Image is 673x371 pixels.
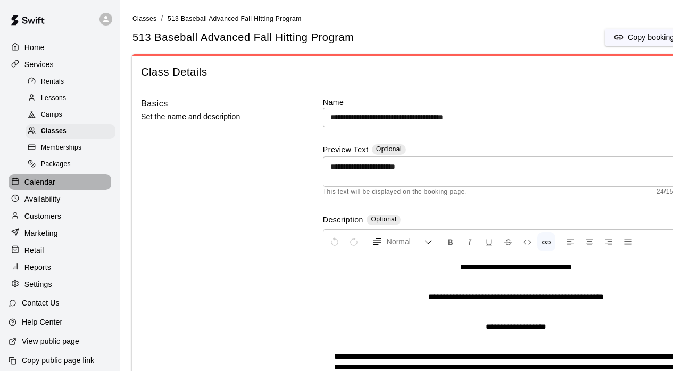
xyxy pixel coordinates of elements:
[24,279,52,290] p: Settings
[371,216,396,223] span: Optional
[323,215,363,227] label: Description
[161,13,163,24] li: /
[22,317,62,327] p: Help Center
[600,232,618,251] button: Right Align
[26,91,115,106] div: Lessons
[41,110,62,120] span: Camps
[561,232,579,251] button: Left Align
[41,159,71,170] span: Packages
[24,262,51,273] p: Reports
[9,191,111,207] a: Availability
[24,245,44,255] p: Retail
[168,15,302,22] span: 513 Baseball Advanced Fall Hitting Program
[132,30,354,45] h5: 513 Baseball Advanced Fall Hitting Program
[41,93,67,104] span: Lessons
[24,42,45,53] p: Home
[9,242,111,258] a: Retail
[537,232,555,251] button: Insert Link
[26,140,120,156] a: Memberships
[132,14,156,22] a: Classes
[518,232,536,251] button: Insert Code
[24,194,61,204] p: Availability
[323,144,369,156] label: Preview Text
[141,97,168,111] h6: Basics
[26,107,120,123] a: Camps
[26,90,120,106] a: Lessons
[387,236,424,247] span: Normal
[141,110,289,123] p: Set the name and description
[132,15,156,22] span: Classes
[26,124,115,139] div: Classes
[9,56,111,72] a: Services
[580,232,599,251] button: Center Align
[461,232,479,251] button: Format Italics
[345,232,363,251] button: Redo
[9,208,111,224] a: Customers
[22,336,79,347] p: View public page
[442,232,460,251] button: Format Bold
[480,232,498,251] button: Format Underline
[26,157,115,172] div: Packages
[26,123,120,140] a: Classes
[9,225,111,241] a: Marketing
[24,59,54,70] p: Services
[26,108,115,122] div: Camps
[41,77,64,87] span: Rentals
[26,73,120,90] a: Rentals
[22,298,60,308] p: Contact Us
[26,75,115,89] div: Rentals
[41,126,67,137] span: Classes
[24,228,58,238] p: Marketing
[26,156,120,173] a: Packages
[619,232,637,251] button: Justify Align
[323,187,467,197] span: This text will be displayed on the booking page.
[368,232,437,251] button: Formatting Options
[41,143,81,153] span: Memberships
[9,259,111,275] a: Reports
[9,174,111,190] a: Calendar
[24,177,55,187] p: Calendar
[9,39,111,55] a: Home
[376,145,402,153] span: Optional
[326,232,344,251] button: Undo
[9,276,111,292] a: Settings
[24,211,61,221] p: Customers
[26,141,115,155] div: Memberships
[22,355,94,366] p: Copy public page link
[499,232,517,251] button: Format Strikethrough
